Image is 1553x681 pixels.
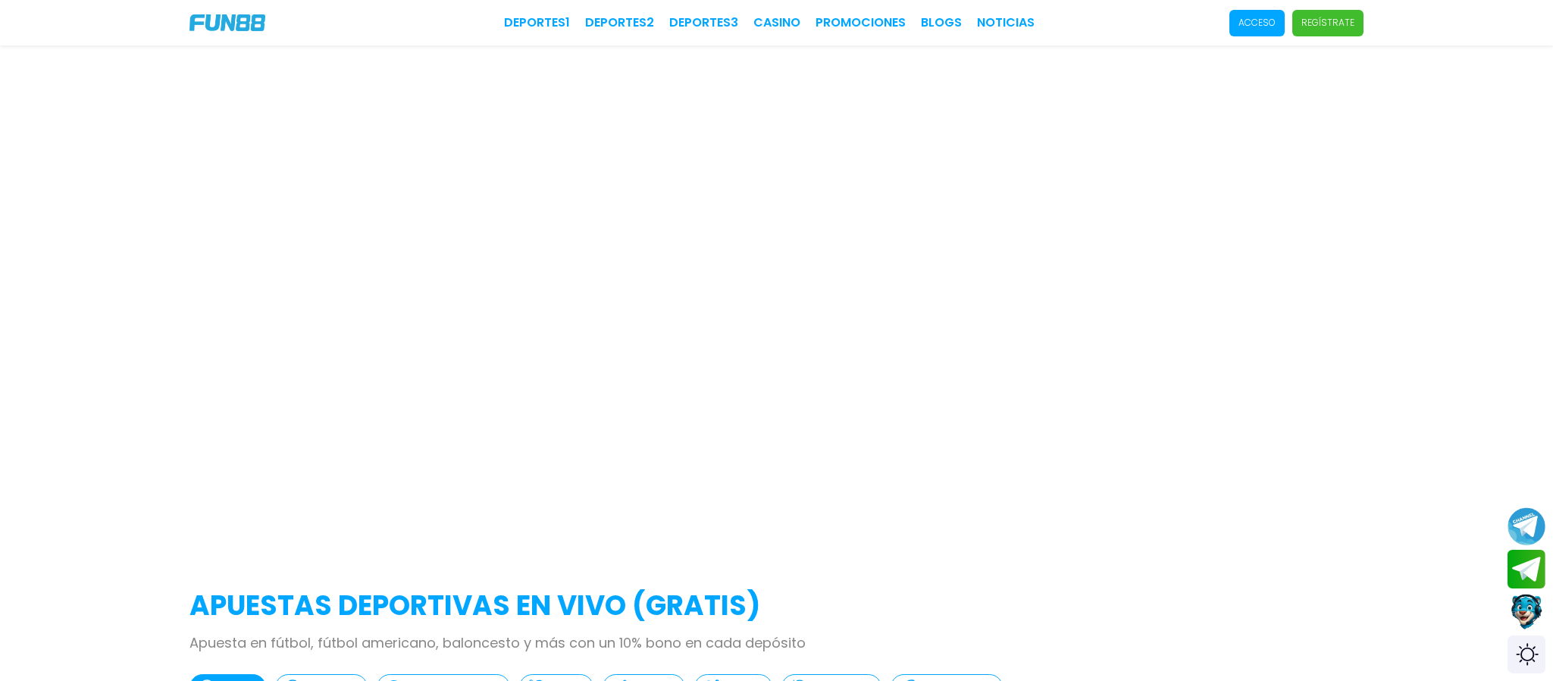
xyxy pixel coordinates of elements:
[669,14,738,32] a: Deportes3
[1508,507,1545,546] button: Join telegram channel
[1238,16,1276,30] p: Acceso
[189,585,1364,626] h2: APUESTAS DEPORTIVAS EN VIVO (gratis)
[585,14,654,32] a: Deportes2
[189,632,1364,653] p: Apuesta en fútbol, fútbol americano, baloncesto y más con un 10% bono en cada depósito
[189,14,265,31] img: Company Logo
[1301,16,1354,30] p: Regístrate
[816,14,906,32] a: Promociones
[1508,635,1545,673] div: Switch theme
[977,14,1035,32] a: NOTICIAS
[1508,592,1545,632] button: Contact customer service
[504,14,570,32] a: Deportes1
[921,14,962,32] a: BLOGS
[1508,550,1545,589] button: Join telegram
[753,14,800,32] a: CASINO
